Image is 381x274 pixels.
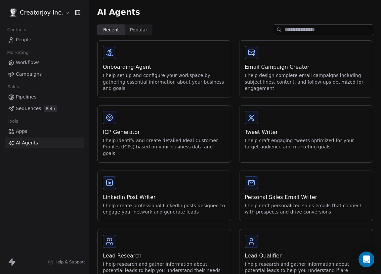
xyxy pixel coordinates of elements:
div: Onboarding Agent [103,63,226,71]
a: SequencesBeta [5,103,84,114]
span: AI Agents [16,139,38,146]
span: Beta [44,105,57,112]
span: Apps [16,128,27,135]
span: Contacts [4,25,29,35]
span: Campaigns [16,71,42,78]
div: Personal Sales Email Writer [245,193,367,201]
a: AI Agents [5,137,84,148]
div: ICP Generator [103,128,226,136]
span: Creatorjoy Inc. [20,8,63,17]
a: Campaigns [5,69,84,80]
a: People [5,34,84,45]
div: I help set up and configure your workspace by gathering essential information about your business... [103,72,226,92]
span: Workflows [16,59,40,66]
div: Open Intercom Messenger [359,252,374,267]
a: Workflows [5,57,84,68]
div: Tweet Writer [245,128,367,136]
div: I help create professional LinkedIn posts designed to engage your network and generate leads [103,203,226,215]
button: Creatorjoy Inc. [8,7,70,18]
a: Apps [5,126,84,137]
img: stevekeen-profile-pic-150%20copy.png [9,9,17,17]
div: I help identify and create detailed Ideal Customer Profiles (ICPs) based on your business data an... [103,137,226,157]
span: Help & Support [55,259,85,265]
div: LinkedIn Post Writer [103,193,226,201]
a: Pipelines [5,92,84,102]
span: AI Agents [97,7,140,17]
a: Help & Support [48,259,85,265]
div: I help craft personalized sales emails that connect with prospects and drive conversions [245,203,367,215]
div: Lead Research [103,252,226,260]
span: Tools [5,116,21,126]
span: Popular [130,26,148,33]
span: Sales [5,82,22,92]
span: People [16,36,31,43]
div: I help craft engaging tweets optimized for your target audience and marketing goals [245,137,367,150]
span: Pipelines [16,94,36,100]
span: Marketing [4,48,31,58]
div: Lead Qualifier [245,252,367,260]
div: I help design complete email campaigns including subject lines, content, and follow-ups optimized... [245,72,367,92]
span: Sequences [16,105,41,112]
div: Email Campaign Creator [245,63,367,71]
